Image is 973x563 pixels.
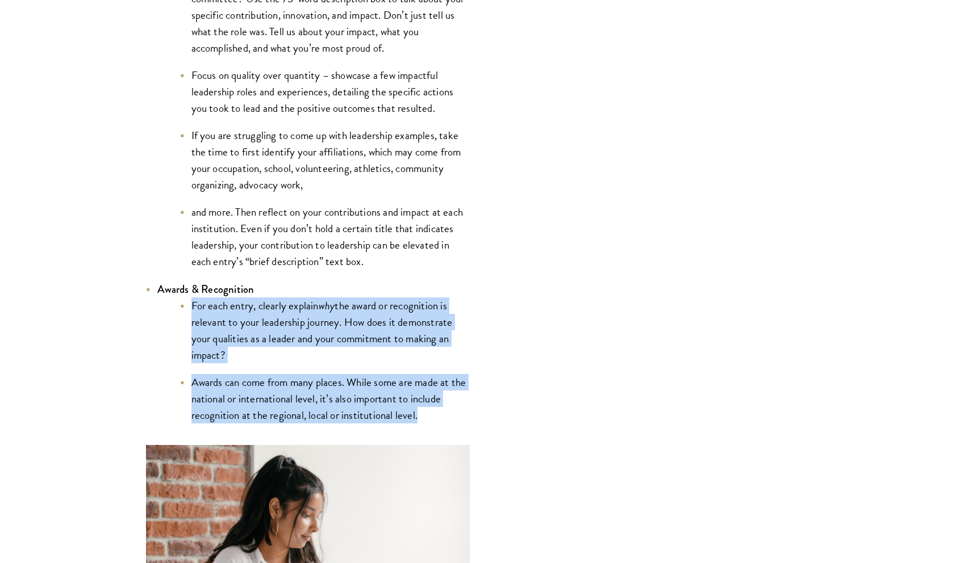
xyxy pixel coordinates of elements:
li: For each entry, clearly explain the award or recognition is relevant to your leadership journey. ... [180,297,470,363]
li: Awards can come from many places. While some are made at the national or international level, it’... [180,374,470,423]
em: why [319,297,335,314]
li: and more. Then reflect on your contributions and impact at each institution. Even if you don’t ho... [180,204,470,270]
li: Focus on quality over quantity – showcase a few impactful leadership roles and experiences, detai... [180,67,470,116]
li: If you are struggling to come up with leadership examples, take the time to first identify your a... [180,127,470,193]
strong: Awards & Recognition [157,281,254,297]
